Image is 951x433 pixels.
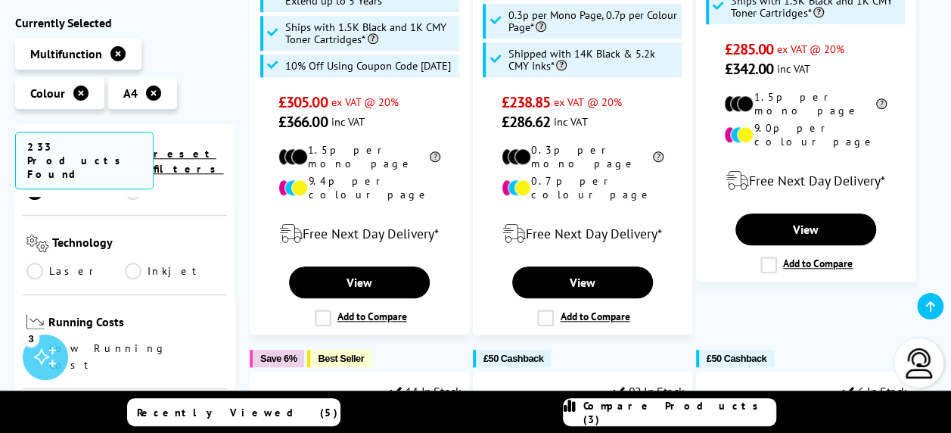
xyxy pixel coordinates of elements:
[777,61,810,76] span: inc VAT
[842,384,907,399] div: 6 In Stock
[285,21,455,45] span: Ships with 1.5K Black and 1K CMY Toner Cartridges*
[760,257,853,273] label: Add to Compare
[127,398,340,426] a: Recently Viewed (5)
[735,213,876,245] a: View
[724,39,773,59] span: £285.00
[48,314,223,333] span: Running Costs
[154,147,224,176] a: reset filters
[502,174,664,201] li: 0.7p per colour page
[502,92,551,112] span: £238.85
[613,384,684,399] div: 92 In Stock
[583,399,775,426] span: Compare Products (3)
[777,42,844,56] span: ex VAT @ 20%
[260,353,297,364] span: Save 6%
[258,213,461,255] div: modal_delivery
[508,48,678,72] span: Shipped with 14K Black & 5.2k CMY Inks*
[26,263,125,279] a: Laser
[502,112,551,132] span: £286.62
[125,263,223,279] a: Inkjet
[724,59,773,79] span: £342.00
[289,266,430,298] a: View
[15,15,235,30] div: Currently Selected
[318,353,364,364] span: Best Seller
[707,353,766,364] span: £50 Cashback
[483,353,543,364] span: £50 Cashback
[278,112,328,132] span: £366.00
[30,86,65,101] span: Colour
[563,398,776,426] a: Compare Products (3)
[904,348,934,378] img: user-headset-light.svg
[502,143,664,170] li: 0.3p per mono page
[30,46,102,61] span: Multifunction
[473,350,551,367] button: £50 Cashback
[331,114,365,129] span: inc VAT
[704,160,907,202] div: modal_delivery
[331,95,399,109] span: ex VAT @ 20%
[123,86,138,101] span: A4
[390,384,461,399] div: 14 In Stock
[724,90,887,117] li: 1.5p per mono page
[137,406,338,419] span: Recently Viewed (5)
[696,350,774,367] button: £50 Cashback
[26,341,223,374] a: Low Running Cost
[278,143,441,170] li: 1.5p per mono page
[15,132,154,189] span: 233 Products Found
[554,95,621,109] span: ex VAT @ 20%
[307,350,371,367] button: Best Seller
[52,235,223,255] span: Technology
[26,235,48,252] img: Technology
[724,121,887,148] li: 9.0p per colour page
[554,114,587,129] span: inc VAT
[508,9,678,33] span: 0.3p per Mono Page, 0.7p per Colour Page*
[315,310,407,326] label: Add to Compare
[250,350,304,367] button: Save 6%
[481,213,684,255] div: modal_delivery
[278,174,441,201] li: 9.4p per colour page
[278,92,328,112] span: £305.00
[23,329,39,346] div: 3
[537,310,629,326] label: Add to Compare
[512,266,653,298] a: View
[285,60,451,72] span: 10% Off Using Coupon Code [DATE]
[26,314,45,330] img: Running Costs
